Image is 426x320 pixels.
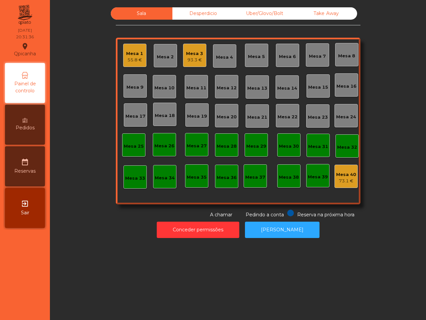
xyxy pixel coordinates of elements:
[246,212,284,218] span: Pedindo a conta
[18,27,32,33] div: [DATE]
[14,41,36,58] div: Qpicanha
[234,7,296,20] div: Uber/Glovo/Bolt
[155,175,175,181] div: Mesa 34
[308,114,328,121] div: Mesa 23
[336,178,356,184] div: 73.1 €
[21,42,29,50] i: location_on
[111,7,172,20] div: Sala
[172,7,234,20] div: Desperdicio
[217,174,237,181] div: Mesa 36
[277,85,297,92] div: Mesa 14
[210,212,232,218] span: A chamar
[155,112,175,119] div: Mesa 18
[217,85,237,91] div: Mesa 12
[245,222,319,238] button: [PERSON_NAME]
[308,84,328,91] div: Mesa 15
[154,143,174,149] div: Mesa 26
[186,50,203,57] div: Mesa 3
[126,84,143,91] div: Mesa 9
[186,57,203,63] div: 93.3 €
[187,174,207,181] div: Mesa 35
[336,114,356,120] div: Mesa 24
[186,85,206,91] div: Mesa 11
[125,113,145,120] div: Mesa 17
[245,174,265,181] div: Mesa 37
[14,168,36,175] span: Reservas
[279,53,296,60] div: Mesa 6
[336,171,356,178] div: Mesa 40
[308,143,328,150] div: Mesa 31
[16,34,34,40] div: 20:31:36
[126,57,143,63] div: 55.8 €
[21,200,29,208] i: exit_to_app
[217,114,237,120] div: Mesa 20
[21,209,29,216] span: Sair
[247,85,267,92] div: Mesa 13
[187,143,207,149] div: Mesa 27
[336,83,356,90] div: Mesa 16
[247,114,267,121] div: Mesa 21
[216,54,233,61] div: Mesa 4
[7,80,43,94] span: Painel de controlo
[125,175,145,182] div: Mesa 33
[248,53,265,60] div: Mesa 5
[309,53,326,60] div: Mesa 7
[279,174,299,181] div: Mesa 38
[187,113,207,120] div: Mesa 19
[21,158,29,166] i: date_range
[157,54,174,60] div: Mesa 2
[296,7,357,20] div: Take Away
[297,212,354,218] span: Reserva na próxima hora
[279,143,299,150] div: Mesa 30
[246,143,266,150] div: Mesa 29
[157,222,239,238] button: Conceder permissões
[278,114,298,120] div: Mesa 22
[124,143,144,150] div: Mesa 25
[337,144,357,151] div: Mesa 32
[154,85,174,91] div: Mesa 10
[308,174,328,180] div: Mesa 39
[338,53,355,59] div: Mesa 8
[17,3,33,27] img: qpiato
[16,124,35,131] span: Pedidos
[217,143,237,150] div: Mesa 28
[126,50,143,57] div: Mesa 1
